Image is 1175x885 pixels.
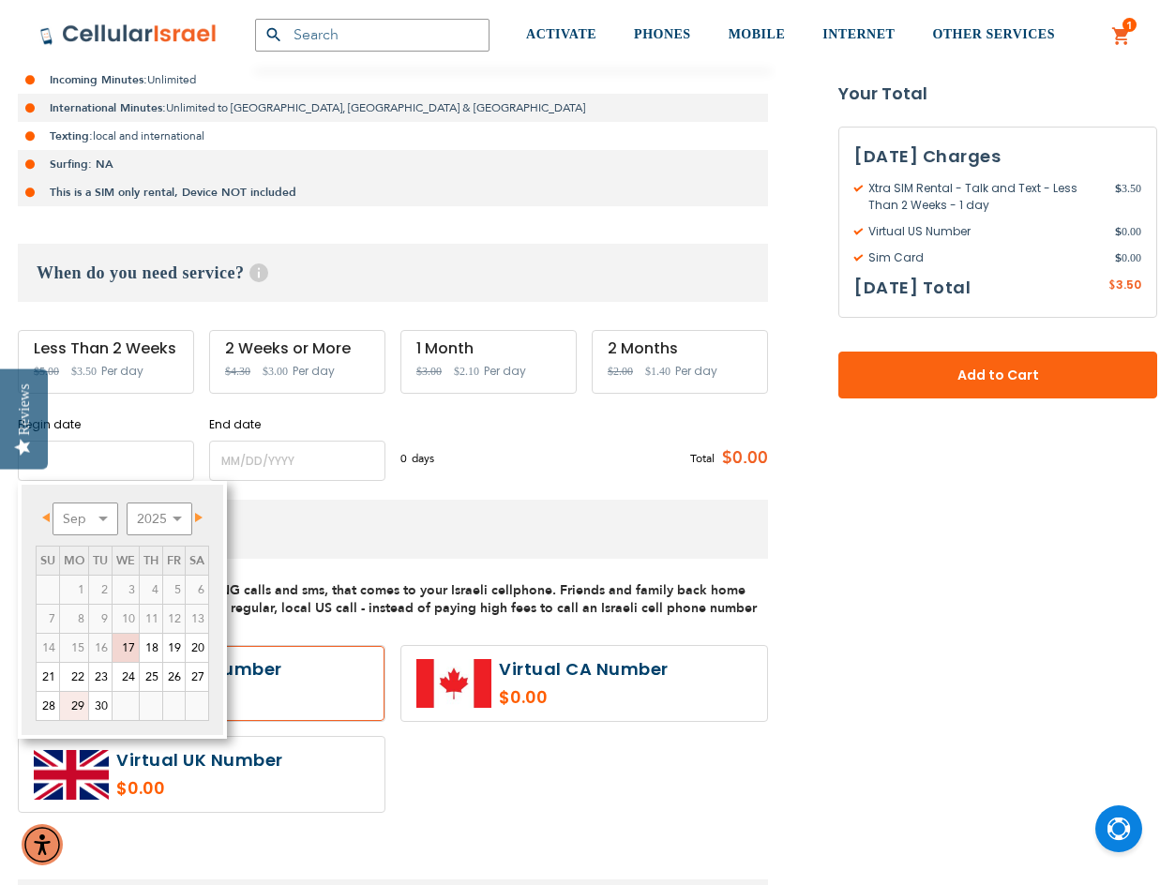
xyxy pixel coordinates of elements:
[454,365,479,378] span: $2.10
[116,552,135,569] span: Wednesday
[412,450,434,467] span: days
[526,27,596,41] span: ACTIVATE
[89,634,112,662] span: 16
[93,552,108,569] span: Tuesday
[1115,223,1141,240] span: 0.00
[89,663,112,691] a: 23
[186,663,208,691] a: 27
[18,441,194,481] input: MM/DD/YYYY
[71,365,97,378] span: $3.50
[18,66,768,94] li: Unlimited
[854,223,1115,240] span: Virtual US Number
[1111,25,1132,48] a: 1
[140,576,162,604] span: 4
[1116,277,1141,292] span: 3.50
[18,416,194,433] label: Begin date
[189,552,204,569] span: Saturday
[186,576,208,604] span: 6
[60,663,88,691] a: 22
[50,100,166,115] strong: International Minutes:
[16,383,33,435] div: Reviews
[163,576,185,604] span: 5
[1115,223,1122,240] span: $
[184,505,207,529] a: Next
[416,365,442,378] span: $3.00
[1126,18,1133,33] span: 1
[263,365,288,378] span: $3.00
[484,363,526,380] span: Per day
[89,692,112,720] a: 30
[37,663,59,691] a: 21
[255,19,490,52] input: Search
[209,416,385,433] label: End date
[34,365,59,378] span: $5.00
[89,576,112,604] span: 2
[634,27,691,41] span: PHONES
[37,605,59,633] span: 7
[127,502,192,535] select: Select year
[854,142,1141,171] h3: [DATE] Charges
[400,450,412,467] span: 0
[50,185,296,200] strong: This is a SIM only rental, Device NOT included
[64,552,84,569] span: Monday
[113,576,139,604] span: 3
[37,692,59,720] a: 28
[89,605,112,633] span: 9
[729,27,786,41] span: MOBILE
[1115,249,1141,266] span: 0.00
[50,72,147,87] strong: Incoming Minutes:
[60,634,88,662] span: 15
[195,513,203,522] span: Next
[40,552,55,569] span: Sunday
[225,340,369,357] div: 2 Weeks or More
[113,605,139,633] span: 10
[715,444,768,472] span: $0.00
[675,363,717,380] span: Per day
[1115,180,1141,214] span: 3.50
[34,340,178,357] div: Less Than 2 Weeks
[854,274,971,302] h3: [DATE] Total
[50,128,93,143] strong: Texting:
[608,365,633,378] span: $2.00
[60,605,88,633] span: 8
[38,505,61,529] a: Prev
[163,663,185,691] a: 26
[101,363,143,380] span: Per day
[838,80,1157,108] strong: Your Total
[932,27,1055,41] span: OTHER SERVICES
[608,340,752,357] div: 2 Months
[50,157,113,172] strong: Surfing: NA
[18,244,768,302] h3: When do you need service?
[60,576,88,604] span: 1
[18,122,768,150] li: local and international
[854,180,1115,214] span: Xtra SIM Rental - Talk and Text - Less Than 2 Weeks - 1 day
[113,663,139,691] a: 24
[18,581,757,617] span: A local number with INCOMING calls and sms, that comes to your Israeli cellphone. Friends and fam...
[690,450,715,467] span: Total
[167,552,181,569] span: Friday
[838,352,1157,398] button: Add to Cart
[143,552,158,569] span: Thursday
[293,363,335,380] span: Per day
[140,663,162,691] a: 25
[645,365,670,378] span: $1.40
[186,634,208,662] a: 20
[39,23,218,46] img: Cellular Israel Logo
[1115,249,1122,266] span: $
[900,366,1095,385] span: Add to Cart
[140,634,162,662] a: 18
[37,634,59,662] span: 14
[225,365,250,378] span: $4.30
[53,502,118,535] select: Select month
[163,634,185,662] a: 19
[1115,180,1122,197] span: $
[186,605,208,633] span: 13
[60,692,88,720] a: 29
[140,605,162,633] span: 11
[163,605,185,633] span: 12
[822,27,895,41] span: INTERNET
[18,94,768,122] li: Unlimited to [GEOGRAPHIC_DATA], [GEOGRAPHIC_DATA] & [GEOGRAPHIC_DATA]
[416,340,561,357] div: 1 Month
[42,513,50,522] span: Prev
[1108,277,1116,294] span: $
